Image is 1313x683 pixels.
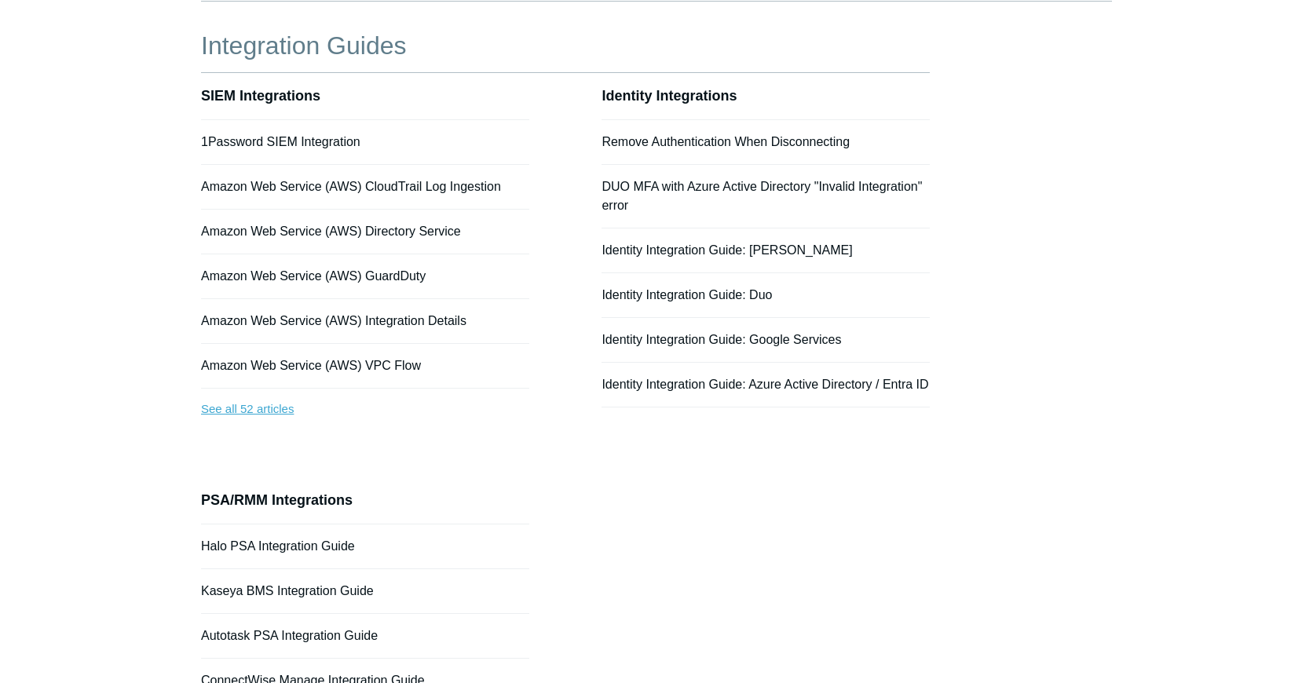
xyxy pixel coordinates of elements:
a: Amazon Web Service (AWS) Directory Service [201,225,461,238]
a: SIEM Integrations [201,88,320,104]
a: Amazon Web Service (AWS) VPC Flow [201,359,421,372]
a: DUO MFA with Azure Active Directory "Invalid Integration" error [602,180,922,212]
a: Amazon Web Service (AWS) GuardDuty [201,269,426,283]
a: Identity Integration Guide: [PERSON_NAME] [602,243,852,257]
h1: Integration Guides [201,27,930,64]
a: Amazon Web Service (AWS) CloudTrail Log Ingestion [201,180,501,193]
a: Remove Authentication When Disconnecting [602,135,850,148]
a: Kaseya BMS Integration Guide [201,584,374,597]
a: See all 52 articles [201,389,529,430]
a: 1Password SIEM Integration [201,135,360,148]
a: Identity Integrations [602,88,737,104]
a: PSA/RMM Integrations [201,492,353,508]
a: Identity Integration Guide: Google Services [602,333,841,346]
a: Amazon Web Service (AWS) Integration Details [201,314,466,327]
a: Identity Integration Guide: Azure Active Directory / Entra ID [602,378,928,391]
a: Autotask PSA Integration Guide [201,629,378,642]
a: Halo PSA Integration Guide [201,539,355,553]
a: Identity Integration Guide: Duo [602,288,772,301]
